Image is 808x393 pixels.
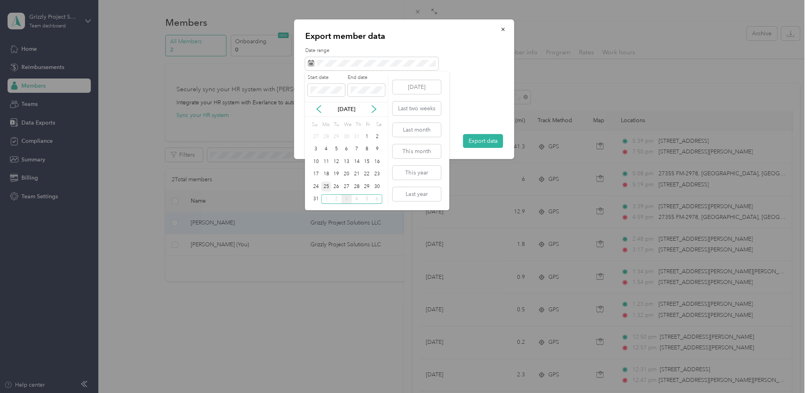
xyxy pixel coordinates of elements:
button: Export data [463,134,503,148]
div: 6 [372,194,382,204]
div: 5 [362,194,372,204]
div: 27 [311,132,321,142]
div: Mo [321,119,330,130]
div: 1 [362,132,372,142]
div: Th [354,119,362,130]
div: 18 [321,169,331,179]
button: This year [393,166,441,180]
div: 3 [311,144,321,154]
div: 8 [362,144,372,154]
button: Last two weeks [393,102,441,115]
div: 4 [321,144,331,154]
label: Date range [305,47,503,54]
div: 17 [311,169,321,179]
div: 3 [341,194,352,204]
div: 31 [352,132,362,142]
button: This month [393,144,441,158]
div: 25 [321,182,331,192]
iframe: Everlance-gr Chat Button Frame [764,349,808,393]
div: 30 [372,182,382,192]
div: 27 [341,182,352,192]
div: 15 [362,157,372,167]
div: 26 [331,182,341,192]
div: 2 [372,132,382,142]
div: 29 [331,132,341,142]
div: 24 [311,182,321,192]
div: 10 [311,157,321,167]
label: End date [348,74,385,81]
div: 28 [321,132,331,142]
div: 4 [352,194,362,204]
div: Tu [332,119,340,130]
p: [DATE] [330,105,363,113]
div: 12 [331,157,341,167]
div: Fr [364,119,372,130]
label: Start date [308,74,345,81]
div: 31 [311,194,321,204]
div: 7 [352,144,362,154]
div: We [343,119,352,130]
div: Sa [375,119,382,130]
button: [DATE] [393,80,441,94]
div: 13 [341,157,352,167]
p: Export member data [305,31,503,42]
div: 1 [321,194,331,204]
div: 19 [331,169,341,179]
div: 22 [362,169,372,179]
div: 9 [372,144,382,154]
div: 14 [352,157,362,167]
div: 23 [372,169,382,179]
div: 16 [372,157,382,167]
div: 30 [341,132,352,142]
div: Su [311,119,318,130]
div: 2 [331,194,341,204]
div: 5 [331,144,341,154]
div: 20 [341,169,352,179]
button: Last year [393,187,441,201]
div: 6 [341,144,352,154]
div: 21 [352,169,362,179]
div: 11 [321,157,331,167]
div: 28 [352,182,362,192]
button: Last month [393,123,441,137]
div: 29 [362,182,372,192]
